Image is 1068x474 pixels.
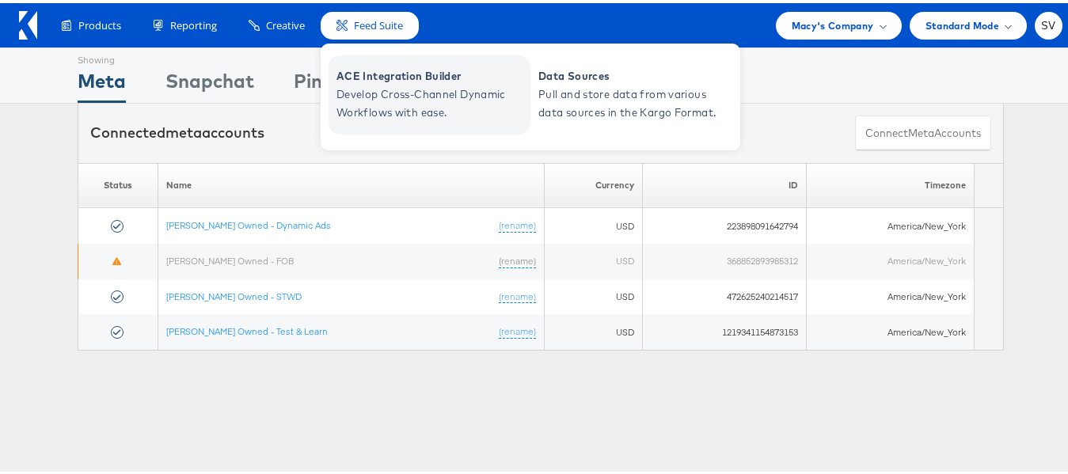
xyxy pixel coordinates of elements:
a: Data Sources Pull and store data from various data sources in the Kargo Format. [530,52,732,131]
span: meta [908,123,934,138]
td: USD [544,241,642,276]
span: Products [78,15,121,30]
span: Feed Suite [354,15,403,30]
span: Data Sources [538,64,728,82]
div: Meta [78,64,126,100]
th: Name [158,160,544,205]
a: ACE Integration Builder Develop Cross-Channel Dynamic Workflows with ease. [329,52,530,131]
span: Pull and store data from various data sources in the Kargo Format. [538,82,728,119]
span: Macy's Company [792,14,874,31]
button: ConnectmetaAccounts [855,112,991,148]
span: Standard Mode [925,14,999,31]
td: USD [544,276,642,312]
td: 223898091642794 [642,205,806,241]
a: [PERSON_NAME] Owned - Dynamic Ads [166,216,331,228]
a: (rename) [499,252,536,265]
td: 1219341154873153 [642,311,806,347]
span: Creative [266,15,305,30]
td: America/New_York [806,276,974,312]
th: Timezone [806,160,974,205]
span: Reporting [170,15,217,30]
th: Status [78,160,158,205]
span: SV [1041,17,1056,28]
th: ID [642,160,806,205]
div: Snapchat [165,64,254,100]
div: Showing [78,45,126,64]
td: 368852893985312 [642,241,806,276]
div: Pinterest [294,64,378,100]
th: Currency [544,160,642,205]
td: America/New_York [806,241,974,276]
td: America/New_York [806,311,974,347]
span: meta [165,120,202,138]
td: 472625240214517 [642,276,806,312]
td: USD [544,311,642,347]
a: [PERSON_NAME] Owned - STWD [166,287,302,299]
a: [PERSON_NAME] Owned - FOB [166,252,294,264]
td: USD [544,205,642,241]
div: Connected accounts [90,119,264,140]
a: (rename) [499,322,536,336]
a: (rename) [499,216,536,229]
span: ACE Integration Builder [336,64,526,82]
a: [PERSON_NAME] Owned - Test & Learn [166,322,328,334]
span: Develop Cross-Channel Dynamic Workflows with ease. [336,82,526,119]
td: America/New_York [806,205,974,241]
a: (rename) [499,287,536,301]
